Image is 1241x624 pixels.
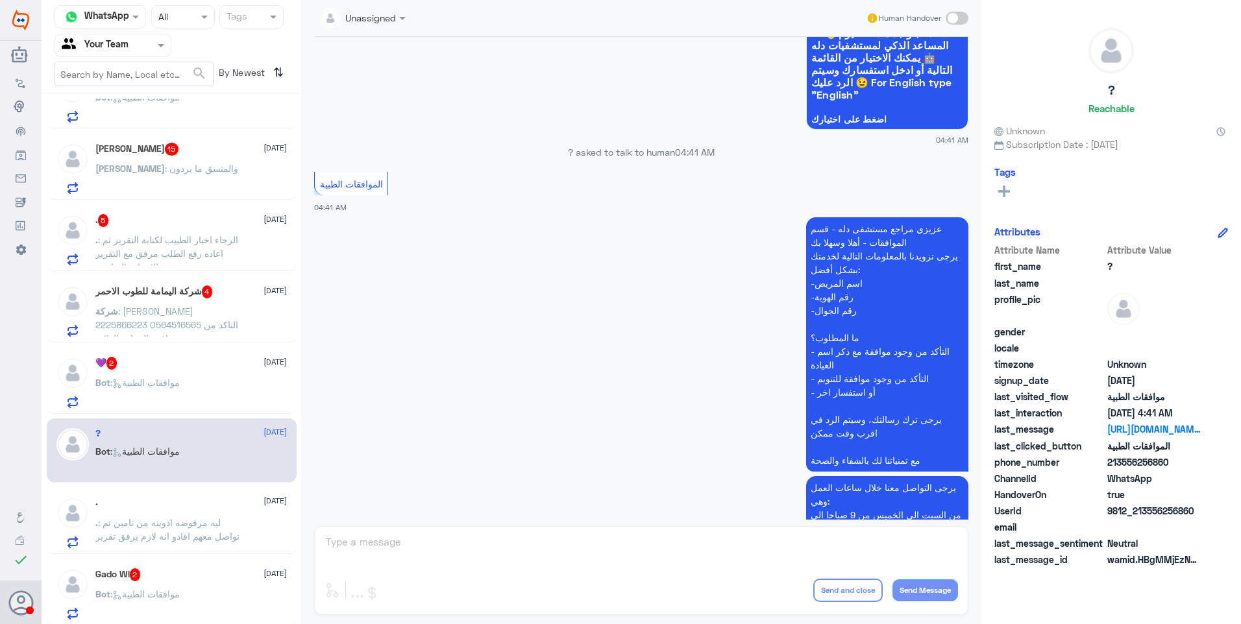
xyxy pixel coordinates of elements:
[806,476,968,553] p: 28/8/2025, 4:41 AM
[95,568,141,581] h5: Gado Wl
[264,142,287,154] span: [DATE]
[264,356,287,368] span: [DATE]
[95,428,101,439] h5: ?
[1088,102,1135,114] h6: Reachable
[675,147,715,158] span: 04:41 AM
[1107,406,1201,420] span: 2025-08-28T01:41:25.385Z
[994,325,1105,339] span: gender
[264,568,287,579] span: [DATE]
[994,455,1105,469] span: phone_number
[62,36,81,55] img: yourTeam.svg
[95,517,240,542] span: : ليه مرفوضه ادويته من تامين تم تواصل معهم افادو انه لازم يرفق تقرير
[56,143,89,175] img: defaultAdmin.png
[12,10,29,30] img: Widebot Logo
[110,446,180,457] span: : موافقات الطبية
[1107,422,1201,436] a: [URL][DOMAIN_NAME]
[806,217,968,472] p: 28/8/2025, 4:41 AM
[994,472,1105,485] span: ChannelId
[1107,390,1201,403] span: موافقات الطبية
[56,568,89,601] img: defaultAdmin.png
[110,377,180,388] span: : موافقات الطبية
[191,63,207,84] button: search
[994,374,1105,387] span: signup_date
[314,203,347,211] span: 04:41 AM
[1107,504,1201,518] span: 9812_213556256860
[95,306,238,344] span: : [PERSON_NAME] 2225866223 0564516565 التاكد من وجود موافقة النساء والولادة
[56,428,89,461] img: defaultAdmin.png
[994,504,1105,518] span: UserId
[8,590,33,615] button: Avatar
[994,226,1040,237] h6: Attributes
[994,536,1105,550] span: last_message_sentiment
[1107,439,1201,453] span: الموافقات الطبية
[1107,553,1201,566] span: wamid.HBgMMjEzNTU2MjU2ODYwFQIAEhggRjY1Qjg3MTQwM0I5NzAyMUJBNkZGNThEQjBERkUxQkUA
[165,143,179,156] span: 15
[811,27,963,101] span: سعداء بتواجدك معنا اليوم 👋 أنا المساعد الذكي لمستشفيات دله 🤖 يمكنك الاختيار من القائمة التالية أو...
[1107,472,1201,485] span: 2
[95,446,110,457] span: Bot
[95,143,179,156] h5: Khalid Alnasser
[1107,341,1201,355] span: null
[95,234,98,245] span: .
[95,497,98,508] h5: .
[994,488,1105,501] span: HandoverOn
[1108,83,1115,98] h5: ?
[191,66,207,81] span: search
[936,134,968,145] span: 04:41 AM
[892,579,958,601] button: Send Message
[1107,455,1201,469] span: 213556256860
[1107,374,1201,387] span: 2025-08-28T01:40:32.661Z
[13,552,29,568] i: check
[994,390,1105,403] span: last_visited_flow
[56,357,89,389] img: defaultAdmin.png
[130,568,141,581] span: 2
[994,520,1105,534] span: email
[1107,520,1201,534] span: null
[1107,536,1201,550] span: 0
[202,285,213,298] span: 4
[56,214,89,246] img: defaultAdmin.png
[320,178,383,189] span: الموافقات الطبية
[273,62,284,83] i: ⇅
[95,214,109,227] h5: .
[95,377,110,388] span: Bot
[994,422,1105,436] span: last_message
[106,357,117,370] span: 2
[264,285,287,296] span: [DATE]
[314,145,968,159] p: ? asked to talk to human
[1107,488,1201,501] span: true
[811,114,963,125] span: اضغط على اختيارك
[994,341,1105,355] span: locale
[95,306,118,317] span: شركة
[1089,29,1133,73] img: defaultAdmin.png
[264,495,287,507] span: [DATE]
[95,517,98,528] span: .
[95,357,117,370] h5: 💜
[879,12,941,24] span: Human Handover
[994,138,1228,151] span: Subscription Date : [DATE]
[1107,325,1201,339] span: null
[994,553,1105,566] span: last_message_id
[95,163,165,174] span: [PERSON_NAME]
[994,293,1105,322] span: profile_pic
[1107,243,1201,257] span: Attribute Value
[56,285,89,318] img: defaultAdmin.png
[1107,259,1201,273] span: ?
[264,426,287,438] span: [DATE]
[994,406,1105,420] span: last_interaction
[994,357,1105,371] span: timezone
[95,588,110,599] span: Bot
[264,213,287,225] span: [DATE]
[62,7,81,27] img: whatsapp.png
[95,234,238,272] span: : الرجاء اخبار الطبيب لكتابة التقرير ثم اعاده رفع الطلب مرفق مع التقرير والاسباب المناسبه
[994,439,1105,453] span: last_clicked_button
[55,62,213,86] input: Search by Name, Local etc…
[110,588,180,599] span: : موافقات الطبية
[1107,357,1201,371] span: Unknown
[56,497,89,529] img: defaultAdmin.png
[994,276,1105,290] span: last_name
[95,285,213,298] h5: شركة اليمامة للطوب الاحمر
[214,62,268,88] span: By Newest
[165,163,238,174] span: : والمنسق ما يردون
[1107,293,1140,325] img: defaultAdmin.png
